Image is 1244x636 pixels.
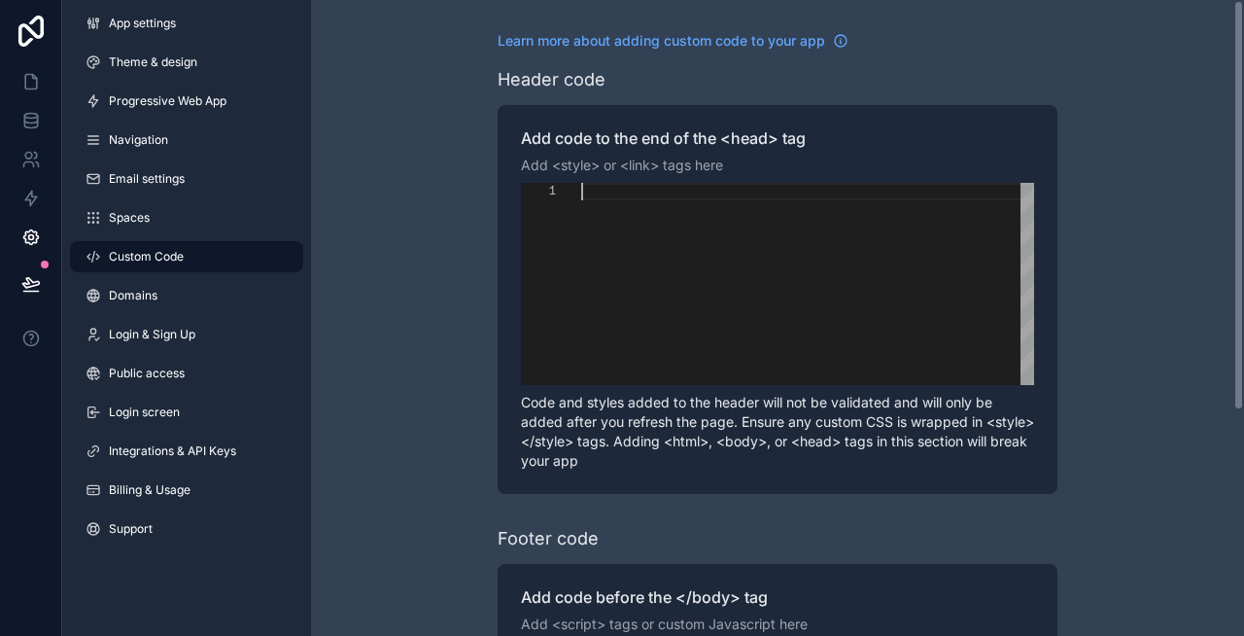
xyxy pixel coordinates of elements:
[109,521,153,537] span: Support
[521,615,1034,634] p: Add <script> tags or custom Javascript here
[70,47,303,78] a: Theme & design
[521,183,556,200] div: 1
[109,249,184,265] span: Custom Code
[498,66,605,93] div: Header code
[498,31,848,51] a: Learn more about adding custom code to your app
[521,587,1034,607] label: Add code before the </body> tag
[109,16,176,31] span: App settings
[498,525,599,552] div: Footer code
[70,241,303,272] a: Custom Code
[70,86,303,117] a: Progressive Web App
[109,132,168,148] span: Navigation
[109,482,190,498] span: Billing & Usage
[109,443,236,459] span: Integrations & API Keys
[109,171,185,187] span: Email settings
[70,202,303,233] a: Spaces
[70,397,303,428] a: Login screen
[109,54,197,70] span: Theme & design
[498,31,825,51] span: Learn more about adding custom code to your app
[109,210,150,226] span: Spaces
[70,319,303,350] a: Login & Sign Up
[581,183,582,200] textarea: Editor content;Press Alt+F1 for Accessibility Options.
[109,366,185,381] span: Public access
[70,358,303,389] a: Public access
[70,280,303,311] a: Domains
[521,128,1034,148] label: Add code to the end of the <head> tag
[70,513,303,545] a: Support
[70,8,303,39] a: App settings
[109,405,180,420] span: Login screen
[70,475,303,506] a: Billing & Usage
[109,93,226,109] span: Progressive Web App
[521,156,1034,175] p: Add <style> or <link> tags here
[521,393,1034,471] p: Code and styles added to the header will not be validated and will only be added after you refres...
[109,288,157,303] span: Domains
[70,163,303,194] a: Email settings
[109,327,195,342] span: Login & Sign Up
[70,124,303,156] a: Navigation
[70,436,303,467] a: Integrations & API Keys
